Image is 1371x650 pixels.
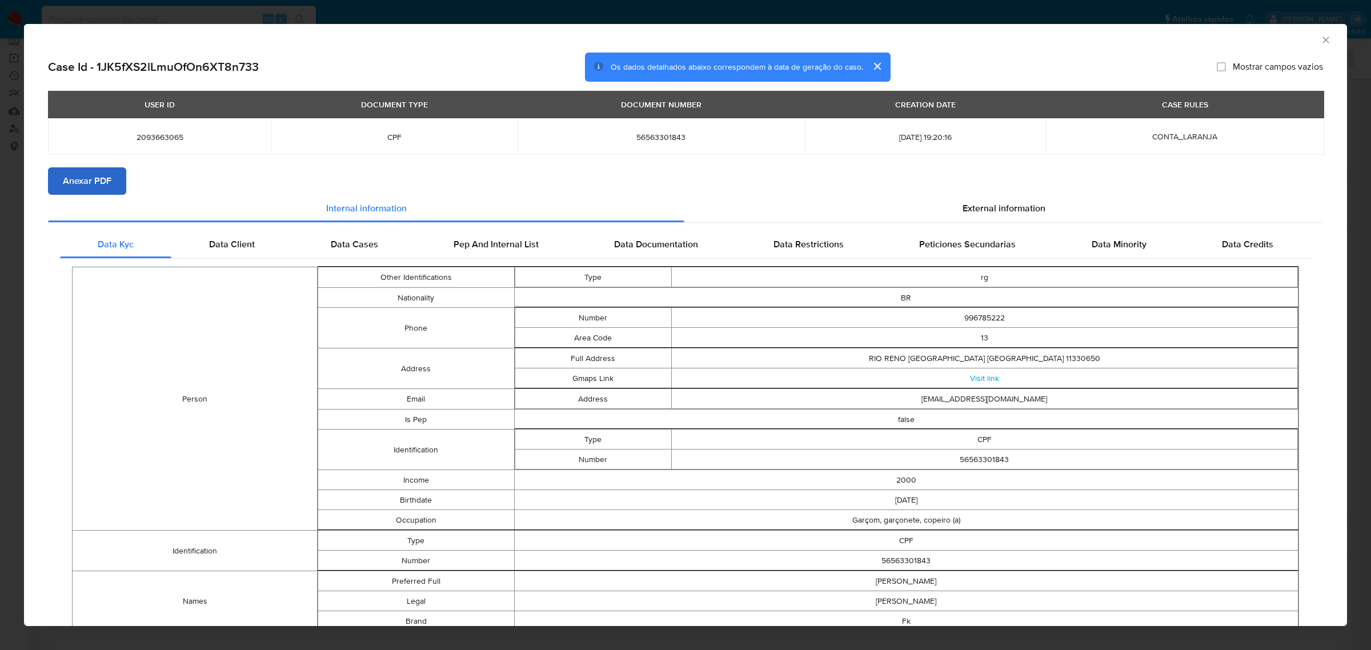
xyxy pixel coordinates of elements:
td: [DATE] [514,490,1298,510]
td: RIO RENO [GEOGRAPHIC_DATA] [GEOGRAPHIC_DATA] 11330650 [671,348,1297,368]
td: Address [515,389,671,409]
button: Fechar a janela [1320,34,1330,45]
td: [PERSON_NAME] [514,571,1298,591]
td: CPF [514,531,1298,551]
div: closure-recommendation-modal [24,24,1347,626]
div: DOCUMENT NUMBER [614,95,708,114]
td: Identification [318,430,514,470]
td: 56563301843 [671,450,1297,470]
td: Number [318,551,514,571]
span: CPF [285,132,504,142]
td: Gmaps Link [515,368,671,388]
span: Data Restrictions [773,238,844,251]
span: Data Minority [1092,238,1146,251]
td: Number [515,450,671,470]
td: Identification [73,531,318,571]
h2: Case Id - 1JK5fXS2lLmuOfOn6XT8n733 [48,59,259,74]
button: cerrar [863,53,891,80]
td: BR [514,288,1298,308]
span: [DATE] 19:20:16 [819,132,1032,142]
span: Internal information [326,202,407,215]
td: 13 [671,328,1297,348]
td: Phone [318,308,514,348]
td: Nationality [318,288,514,308]
td: Type [515,430,671,450]
td: [EMAIL_ADDRESS][DOMAIN_NAME] [671,389,1297,409]
button: Anexar PDF [48,167,126,195]
td: Brand [318,611,514,631]
td: 996785222 [671,308,1297,328]
div: CREATION DATE [888,95,963,114]
td: Email [318,389,514,410]
td: Names [73,571,318,632]
td: 2000 [514,470,1298,490]
div: USER ID [138,95,182,114]
span: External information [963,202,1045,215]
td: Address [318,348,514,389]
div: CASE RULES [1155,95,1215,114]
td: false [514,410,1298,430]
td: rg [671,267,1297,287]
td: Type [515,267,671,287]
td: Is Pep [318,410,514,430]
td: Garçom, garçonete, copeiro (a) [514,510,1298,530]
td: Number [515,308,671,328]
td: [PERSON_NAME] [514,591,1298,611]
div: Detailed internal info [60,231,1311,258]
td: Full Address [515,348,671,368]
div: DOCUMENT TYPE [354,95,435,114]
td: Income [318,470,514,490]
span: Peticiones Secundarias [919,238,1016,251]
span: CONTA_LARANJA [1152,131,1217,142]
div: Detailed info [48,195,1323,222]
span: 56563301843 [531,132,791,142]
td: Occupation [318,510,514,530]
td: Fk [514,611,1298,631]
td: Type [318,531,514,551]
span: Data Client [209,238,255,251]
td: Legal [318,591,514,611]
td: Birthdate [318,490,514,510]
td: CPF [671,430,1297,450]
a: Visit link [970,372,999,384]
span: Pep And Internal List [454,238,539,251]
span: Os dados detalhados abaixo correspondem à data de geração do caso. [611,61,863,73]
span: 2093663065 [62,132,258,142]
span: Data Credits [1222,238,1273,251]
td: Preferred Full [318,571,514,591]
td: 56563301843 [514,551,1298,571]
input: Mostrar campos vazios [1217,62,1226,71]
span: Data Documentation [614,238,698,251]
span: Data Cases [331,238,378,251]
td: Person [73,267,318,531]
td: Area Code [515,328,671,348]
span: Data Kyc [98,238,134,251]
span: Anexar PDF [63,168,111,194]
span: Mostrar campos vazios [1233,61,1323,73]
td: Other Identifications [318,267,514,288]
